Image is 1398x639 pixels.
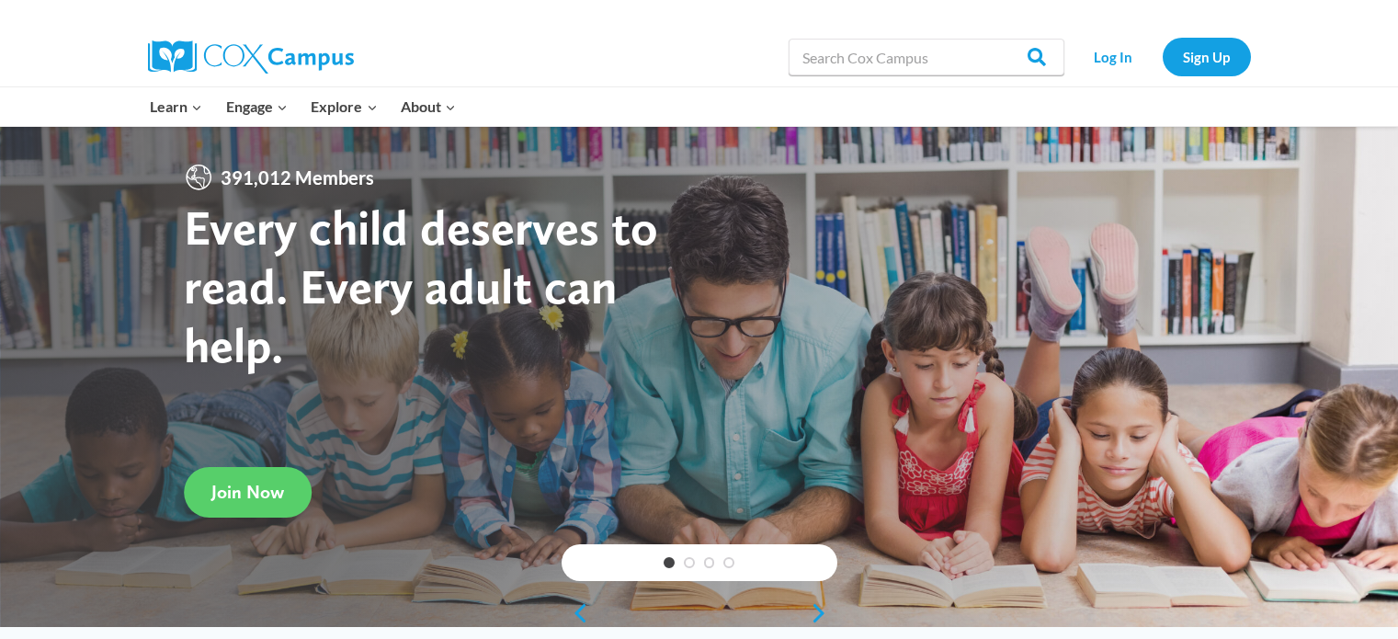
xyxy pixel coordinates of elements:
div: content slider buttons [562,595,837,632]
a: next [810,602,837,624]
a: Log In [1074,38,1154,75]
span: Join Now [211,481,284,503]
img: Cox Campus [148,40,354,74]
span: Explore [311,95,377,119]
a: Join Now [184,467,312,518]
span: Engage [226,95,288,119]
a: 1 [664,557,675,568]
strong: Every child deserves to read. Every adult can help. [184,198,658,373]
a: previous [562,602,589,624]
nav: Secondary Navigation [1074,38,1251,75]
a: 2 [684,557,695,568]
a: 3 [704,557,715,568]
span: About [401,95,456,119]
span: Learn [150,95,202,119]
a: Sign Up [1163,38,1251,75]
input: Search Cox Campus [789,39,1064,75]
span: 391,012 Members [213,163,381,192]
nav: Primary Navigation [139,87,468,126]
a: 4 [723,557,734,568]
